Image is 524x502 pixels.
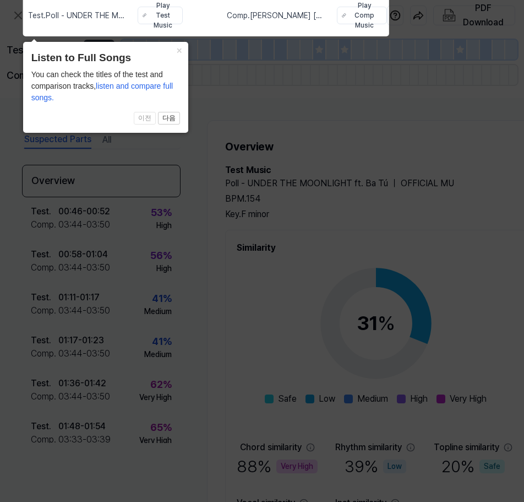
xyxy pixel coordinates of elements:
[227,10,324,21] span: Comp . [PERSON_NAME] [PERSON_NAME] liyam
[150,1,176,30] div: Play Test Music
[171,42,188,57] button: Close
[158,112,180,125] button: 다음
[337,7,386,24] button: Play Comp Music
[350,1,380,30] div: Play Comp Music
[28,10,125,21] span: Test . Poll - UNDER THE MOONLIGHT ft. Ba Tú ｜ OFFICIAL MU
[138,7,183,24] button: Play Test Music
[31,82,173,102] span: listen and compare full songs.
[31,69,180,104] div: You can check the titles of the test and comparison tracks,
[31,50,180,66] header: Listen to Full Songs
